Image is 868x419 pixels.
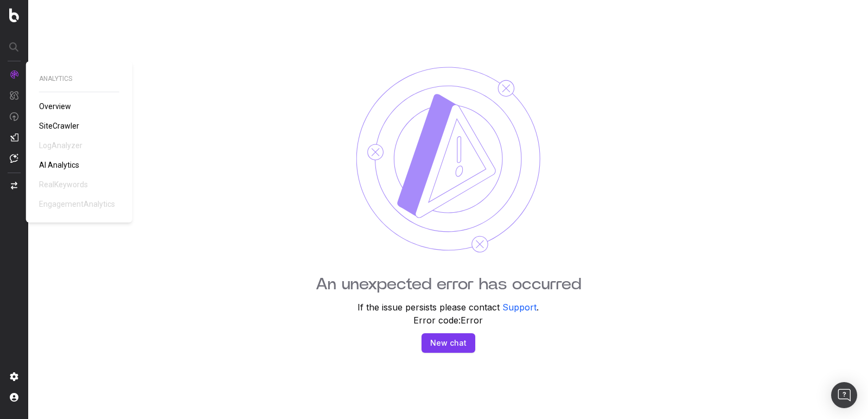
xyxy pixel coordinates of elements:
img: Studio [10,133,18,142]
div: Open Intercom Messenger [831,382,857,408]
img: Activation [10,112,18,121]
a: SiteCrawler [39,120,84,131]
h1: An unexpected error has occurred [316,275,581,294]
img: Assist [10,154,18,163]
span: SiteCrawler [39,122,79,130]
span: Overview [39,102,71,111]
span: AI Analytics [39,161,79,169]
img: Analytics [10,70,18,79]
img: Switch project [11,182,17,189]
img: Setting [10,372,18,381]
img: Botify logo [9,8,19,22]
span: ANALYTICS [39,74,119,83]
p: If the issue persists please contact . Error code: Error [358,301,539,327]
button: Support [502,301,537,314]
button: New chat [422,333,475,353]
a: AI Analytics [39,160,84,170]
img: My account [10,393,18,402]
img: Intelligence [10,91,18,100]
a: Overview [39,101,75,112]
img: Error [356,66,541,253]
